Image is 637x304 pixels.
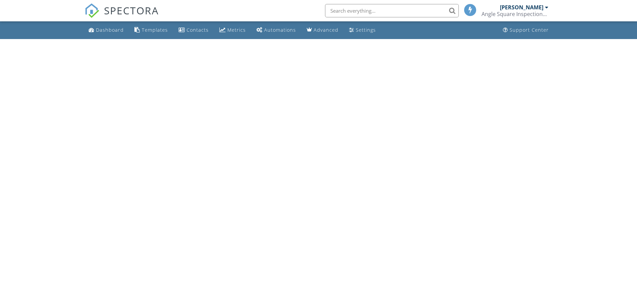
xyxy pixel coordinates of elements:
[187,27,209,33] div: Contacts
[500,24,551,36] a: Support Center
[132,24,171,36] a: Templates
[264,27,296,33] div: Automations
[227,27,246,33] div: Metrics
[217,24,248,36] a: Metrics
[314,27,338,33] div: Advanced
[85,9,159,23] a: SPECTORA
[304,24,341,36] a: Advanced
[85,3,99,18] img: The Best Home Inspection Software - Spectora
[142,27,168,33] div: Templates
[346,24,379,36] a: Settings
[356,27,376,33] div: Settings
[96,27,124,33] div: Dashboard
[104,3,159,17] span: SPECTORA
[176,24,211,36] a: Contacts
[86,24,126,36] a: Dashboard
[325,4,459,17] input: Search everything...
[254,24,299,36] a: Automations (Basic)
[510,27,549,33] div: Support Center
[500,4,543,11] div: [PERSON_NAME]
[482,11,548,17] div: Angle Square Inspections LLC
